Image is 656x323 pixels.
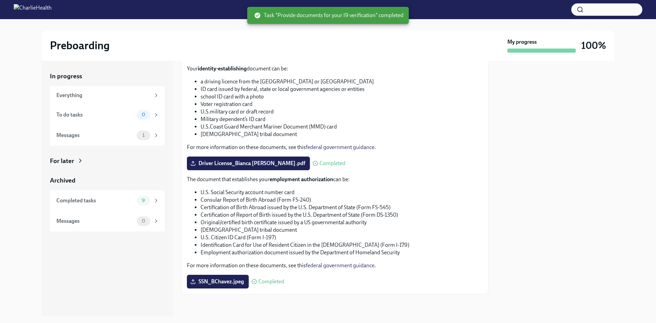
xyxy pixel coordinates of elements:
div: Everything [56,92,150,99]
li: U.S.Coast Guard Merchant Mariner Document (MMD) card [201,123,483,131]
li: Certification of Report of Birth issued by the U.S. Department of State (Form DS-1350) [201,211,483,219]
li: Military dependent’s ID card [201,116,483,123]
span: Completed [319,161,345,166]
label: SSN_BChavez.jpeg [187,275,249,288]
span: Task "Provide documents for your I9 verification" completed [254,12,404,19]
li: U.S. Citizen ID Card (Form I-197) [201,234,483,241]
a: Archived [50,176,165,185]
a: For later [50,157,165,165]
li: Original/certified birth certificate issued by a US governmental authority [201,219,483,226]
li: Voter registration card [201,100,483,108]
strong: employment authorization [270,176,333,183]
h3: 100% [581,39,606,52]
li: Consular Report of Birth Abroad (Form FS-240) [201,196,483,204]
p: The document that establishes your can be: [187,176,483,183]
li: U.S.military card or draft record [201,108,483,116]
span: 9 [138,198,149,203]
div: For later [50,157,74,165]
a: federal government guidance [306,262,374,269]
h2: Preboarding [50,39,110,52]
div: Completed tasks [56,197,134,204]
p: For more information on these documents, see this . [187,144,483,151]
img: CharlieHealth [14,4,52,15]
li: ID card issued by federal, state or local government agencies or entities [201,85,483,93]
a: federal government guidance [306,144,374,150]
a: Everything [50,86,165,105]
span: Driver License_Bianca [PERSON_NAME].pdf [192,160,305,167]
a: Completed tasks9 [50,190,165,211]
div: Messages [56,217,134,225]
li: a driving licence from the [GEOGRAPHIC_DATA] or [GEOGRAPHIC_DATA] [201,78,483,85]
p: For more information on these documents, see this . [187,262,483,269]
span: Completed [258,279,284,284]
span: 0 [138,218,149,224]
li: Employment authorization document issued by the Department of Homeland Security [201,249,483,256]
a: Messages0 [50,211,165,231]
a: Messages1 [50,125,165,146]
div: Messages [56,132,134,139]
li: Identification Card for Use of Resident Citizen in the [DEMOGRAPHIC_DATA] (Form I-179) [201,241,483,249]
li: [DEMOGRAPHIC_DATA] tribal document [201,226,483,234]
li: Certification of Birth Abroad issued by the U.S. Department of State (Form FS-545) [201,204,483,211]
a: In progress [50,72,165,81]
label: Driver License_Bianca [PERSON_NAME].pdf [187,157,310,170]
div: To do tasks [56,111,134,119]
li: school ID card with a photo [201,93,483,100]
span: 1 [138,133,149,138]
p: Your document can be: [187,65,483,72]
span: 0 [138,112,149,117]
strong: identity-establishing [198,65,247,72]
li: U.S. Social Security account number card [201,189,483,196]
span: SSN_BChavez.jpeg [192,278,244,285]
strong: My progress [507,38,537,46]
li: [DEMOGRAPHIC_DATA] tribal document [201,131,483,138]
a: To do tasks0 [50,105,165,125]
